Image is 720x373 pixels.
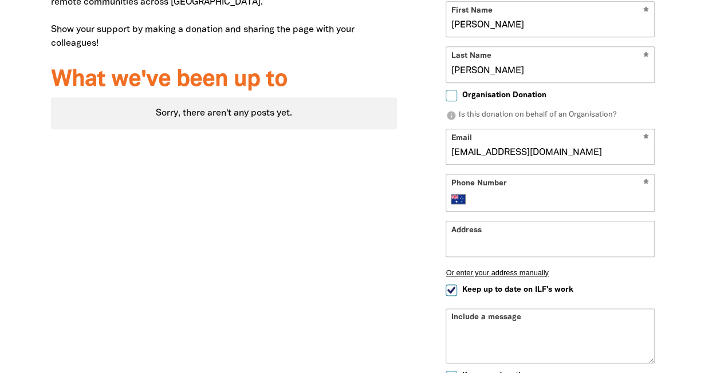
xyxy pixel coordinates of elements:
div: Paginated content [51,97,398,129]
span: Organisation Donation [462,90,546,101]
input: Keep up to date on ILF's work [446,284,457,296]
h3: What we've been up to [51,68,398,93]
div: Sorry, there aren't any posts yet. [51,97,398,129]
p: Is this donation on behalf of an Organisation? [446,110,655,121]
input: Organisation Donation [446,90,457,101]
i: info [446,110,456,121]
i: Required [643,179,649,190]
span: Keep up to date on ILF's work [462,284,573,295]
button: Or enter your address manually [446,268,655,277]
